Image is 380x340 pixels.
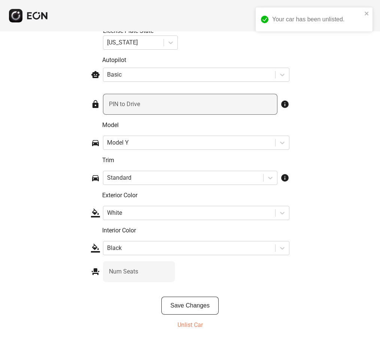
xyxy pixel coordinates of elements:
span: directions_car [91,173,100,182]
span: lock [91,100,100,109]
span: smart_toy [91,70,100,79]
span: info [280,173,289,182]
span: directions_car [91,138,100,147]
button: close [364,10,370,16]
span: info [280,100,289,109]
span: event_seat [91,267,100,276]
p: Unlist Car [177,321,203,330]
button: Save Changes [161,297,219,315]
span: format_color_fill [91,244,100,253]
p: Exterior Color [102,191,289,200]
p: Model [102,121,289,130]
p: Interior Color [102,226,289,235]
div: Your car has been unlisted. [272,15,362,24]
span: format_color_fill [91,208,100,217]
label: Num Seats [109,267,138,276]
label: PIN to Drive [109,100,140,109]
p: Trim [102,156,289,165]
p: Autopilot [102,56,289,65]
